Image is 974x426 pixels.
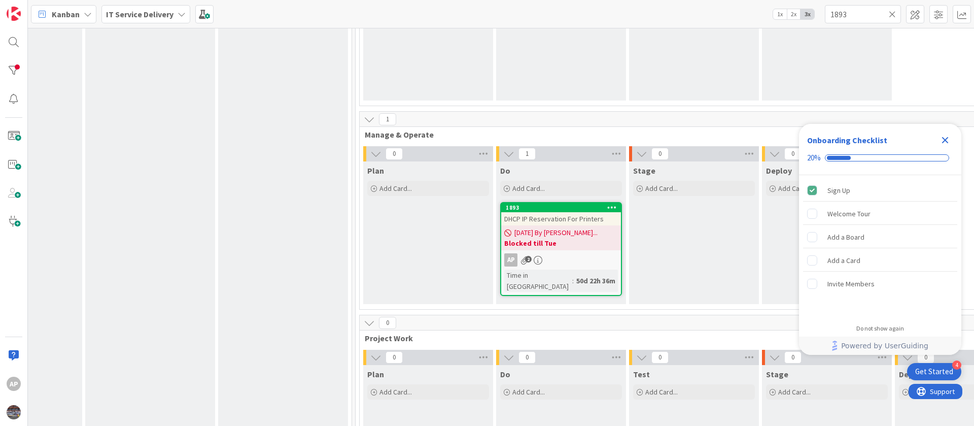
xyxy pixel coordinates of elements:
span: Kanban [52,8,80,20]
span: 1x [773,9,787,19]
span: Deploy [899,369,925,379]
span: Stage [766,369,788,379]
span: Add Card... [645,387,678,397]
div: AP [504,253,517,267]
div: Checklist Container [799,124,961,355]
span: [DATE] By [PERSON_NAME]... [514,227,598,238]
div: Get Started [915,367,953,377]
b: Blocked till Tue [504,238,618,248]
span: 0 [386,351,403,364]
img: avatar [7,405,21,419]
div: Checklist items [799,175,961,318]
span: Powered by UserGuiding [841,340,928,352]
img: Visit kanbanzone.com [7,7,21,21]
input: Quick Filter... [825,5,901,23]
a: Powered by UserGuiding [804,337,956,355]
div: 1893DHCP IP Reservation For Printers [501,203,621,225]
span: 1 [379,113,396,125]
span: Add Card... [512,387,545,397]
div: Open Get Started checklist, remaining modules: 4 [907,363,961,380]
div: 1893 [506,204,621,211]
div: Footer [799,337,961,355]
div: 20% [807,153,821,162]
div: Add a Card is incomplete. [803,249,957,272]
span: Deploy [766,166,792,176]
span: 0 [518,351,536,364]
span: : [572,275,574,286]
div: Add a Card [827,254,860,267]
div: Welcome Tour [827,208,871,220]
a: 1893DHCP IP Reservation For Printers[DATE] By [PERSON_NAME]...Blocked till TueAPTime in [GEOGRAPH... [500,202,622,296]
span: Support [21,2,46,14]
span: DHCP IP Reservation For Printers [504,214,604,223]
span: Add Card... [512,184,545,193]
span: 0 [651,351,669,364]
div: Checklist progress: 20% [807,153,953,162]
span: Add Card... [379,387,412,397]
div: Sign Up [827,184,850,196]
div: 50d 22h 36m [574,275,618,286]
div: Onboarding Checklist [807,134,887,146]
span: Add Card... [379,184,412,193]
div: Add a Board [827,231,864,243]
span: 0 [784,351,802,364]
span: Add Card... [645,184,678,193]
span: 2x [787,9,801,19]
span: 0 [379,317,396,329]
span: Test [633,369,650,379]
div: Time in [GEOGRAPHIC_DATA] [504,270,572,292]
div: Close Checklist [937,132,953,148]
b: IT Service Delivery [106,9,173,19]
div: AP [7,377,21,391]
div: Sign Up is complete. [803,179,957,202]
span: Do [500,166,510,176]
span: Plan [367,166,384,176]
span: 1 [518,148,536,160]
div: Add a Board is incomplete. [803,226,957,248]
div: Invite Members [827,278,875,290]
span: Add Card... [778,387,811,397]
div: Do not show again [856,324,904,333]
span: 0 [917,351,934,364]
span: 0 [651,148,669,160]
span: Do [500,369,510,379]
div: 4 [952,361,961,370]
span: 0 [386,148,403,160]
div: AP [501,253,621,267]
span: 0 [784,148,802,160]
span: 2 [525,256,532,263]
div: Welcome Tour is incomplete. [803,203,957,225]
span: Add Card... [778,184,811,193]
div: 1893 [501,203,621,212]
span: Plan [367,369,384,379]
span: Stage [633,166,655,176]
span: 3x [801,9,814,19]
div: Invite Members is incomplete. [803,273,957,295]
